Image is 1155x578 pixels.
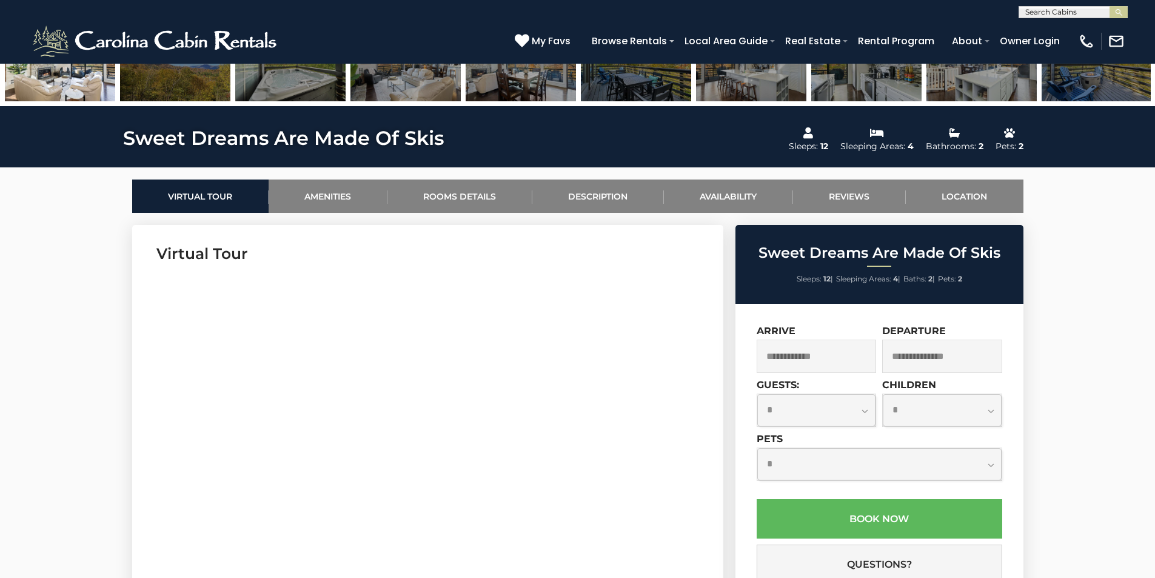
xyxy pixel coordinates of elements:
[1108,33,1125,50] img: mail-regular-white.png
[387,180,532,213] a: Rooms Details
[757,379,799,391] label: Guests:
[30,23,282,59] img: White-1-2.png
[836,271,900,287] li: |
[938,274,956,283] span: Pets:
[903,274,926,283] span: Baths:
[903,271,935,287] li: |
[946,30,988,52] a: About
[757,325,795,337] label: Arrive
[852,30,940,52] a: Rental Program
[793,180,906,213] a: Reviews
[515,33,574,49] a: My Favs
[994,30,1066,52] a: Owner Login
[882,325,946,337] label: Departure
[893,274,898,283] strong: 4
[586,30,673,52] a: Browse Rentals
[532,180,664,213] a: Description
[882,379,936,391] label: Children
[757,499,1002,539] button: Book Now
[797,271,833,287] li: |
[664,180,793,213] a: Availability
[678,30,774,52] a: Local Area Guide
[738,245,1020,261] h2: Sweet Dreams Are Made Of Skis
[132,180,269,213] a: Virtual Tour
[958,274,962,283] strong: 2
[797,274,822,283] span: Sleeps:
[532,33,571,49] span: My Favs
[1078,33,1095,50] img: phone-regular-white.png
[269,180,387,213] a: Amenities
[757,433,783,445] label: Pets
[156,243,699,264] h3: Virtual Tour
[779,30,846,52] a: Real Estate
[823,274,831,283] strong: 12
[906,180,1023,213] a: Location
[836,274,891,283] span: Sleeping Areas:
[928,274,932,283] strong: 2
